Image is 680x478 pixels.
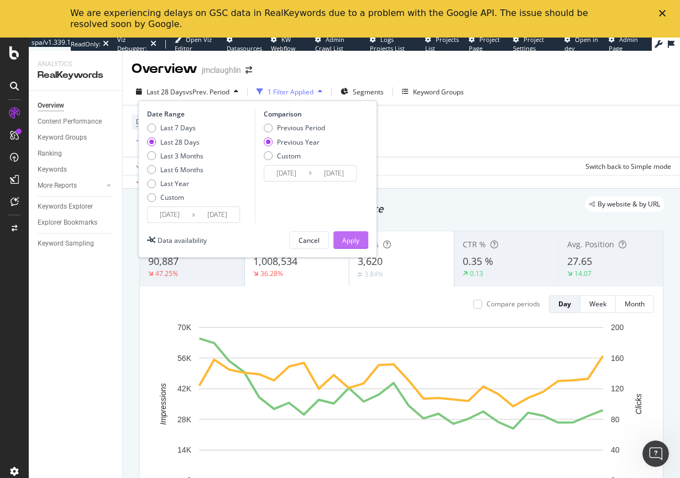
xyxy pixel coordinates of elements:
span: Project Settings [513,35,544,52]
div: jmclaughlin [202,65,241,76]
div: Month [625,299,645,309]
text: 14K [177,445,192,454]
input: End Date [312,166,356,181]
div: Last 28 Days [160,137,200,147]
button: Week [580,295,616,313]
a: KW Webflow [271,35,307,52]
img: Equal [358,273,362,276]
text: Clicks [634,394,643,414]
button: Switch back to Simple mode [581,157,671,175]
div: Day [558,299,571,309]
div: Explorer Bookmarks [38,217,97,229]
span: 27.65 [567,254,592,268]
span: Logs Projects List [370,35,405,52]
div: More Reports [38,180,77,192]
a: Admin Crawl List [315,35,361,52]
span: Open in dev [564,35,598,52]
span: Last 28 Days [147,87,186,97]
div: Last 7 Days [147,123,203,132]
button: Day [549,295,580,313]
a: Projects List [425,35,461,52]
text: 160 [611,354,624,363]
div: Content Performance [38,116,102,128]
div: Data availability [158,236,207,245]
span: By website & by URL [598,201,660,208]
div: Last 7 Days [160,123,196,132]
a: Keyword Sampling [38,238,114,249]
div: Previous Year [277,137,320,147]
div: Keywords [38,164,67,176]
text: Impressions [159,383,168,424]
div: Last 28 Days [147,137,203,147]
div: Overview [38,100,64,111]
span: Project Page [469,35,500,52]
a: Keywords Explorer [38,201,114,213]
a: Keywords [38,164,114,176]
text: 28K [177,415,192,424]
div: Previous Period [277,123,325,132]
input: End Date [195,207,239,222]
button: Apply [132,157,164,175]
text: 80 [611,415,620,424]
div: Viz Debugger: [117,35,148,52]
button: Last 28 DaysvsPrev. Period [132,83,243,100]
span: KW Webflow [271,35,296,52]
a: spa/v1.339.1 [29,38,71,51]
a: Logs Projects List [370,35,417,52]
a: Explorer Bookmarks [38,217,114,229]
div: Last 3 Months [147,151,203,161]
span: Projects List [425,35,459,52]
span: 0.35 % [463,254,493,268]
text: 70K [177,323,192,332]
a: Overview [38,100,114,111]
div: Keyword Groups [413,87,464,97]
a: Datasources [227,35,263,52]
a: Project Page [469,35,505,52]
div: Switch back to Simple mode [585,162,671,171]
div: Keywords Explorer [38,201,93,213]
span: Admin Page [609,35,638,52]
div: Last 6 Months [160,165,203,174]
div: Comparison [264,109,360,119]
div: arrow-right-arrow-left [245,66,252,74]
button: 1 Filter Applied [252,83,327,100]
text: 56K [177,354,192,363]
div: Last Year [160,179,189,188]
a: Open Viz Editor [175,35,219,52]
input: Start Date [264,166,308,181]
div: Custom [160,193,184,202]
div: Ranking [38,148,62,160]
div: Date Range [147,109,252,119]
span: 1,008,534 [253,254,297,268]
a: Admin Page [609,35,644,52]
div: Week [589,299,606,309]
span: 3,620 [358,254,383,268]
div: Analytics [38,60,113,69]
button: Month [616,295,654,313]
a: Keyword Groups [38,132,114,144]
span: Device [136,117,157,126]
div: We are experiencing delays on GSC data in RealKeywords due to a problem with the Google API. The ... [70,8,592,30]
div: Last Year [147,179,203,188]
div: Custom [147,193,203,202]
span: Datasources [227,44,262,52]
div: Keyword Sampling [38,238,94,249]
div: 47.25% [155,269,178,278]
input: Start Date [148,207,192,222]
div: legacy label [585,196,665,212]
div: ReadOnly: [71,40,101,49]
iframe: Intercom live chat [642,440,669,467]
text: 42K [177,384,192,393]
div: 36.28% [260,269,283,278]
button: Apply [333,231,368,249]
div: Last 6 Months [147,165,203,174]
span: Admin Crawl List [315,35,344,52]
span: 90,887 [148,254,179,268]
span: CTR % [463,239,486,249]
div: Previous Period [264,123,325,132]
div: Last 3 Months [160,151,203,161]
text: 40 [611,445,620,454]
div: 1 Filter Applied [268,87,313,97]
div: Custom [277,151,301,161]
div: Custom [264,151,325,161]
